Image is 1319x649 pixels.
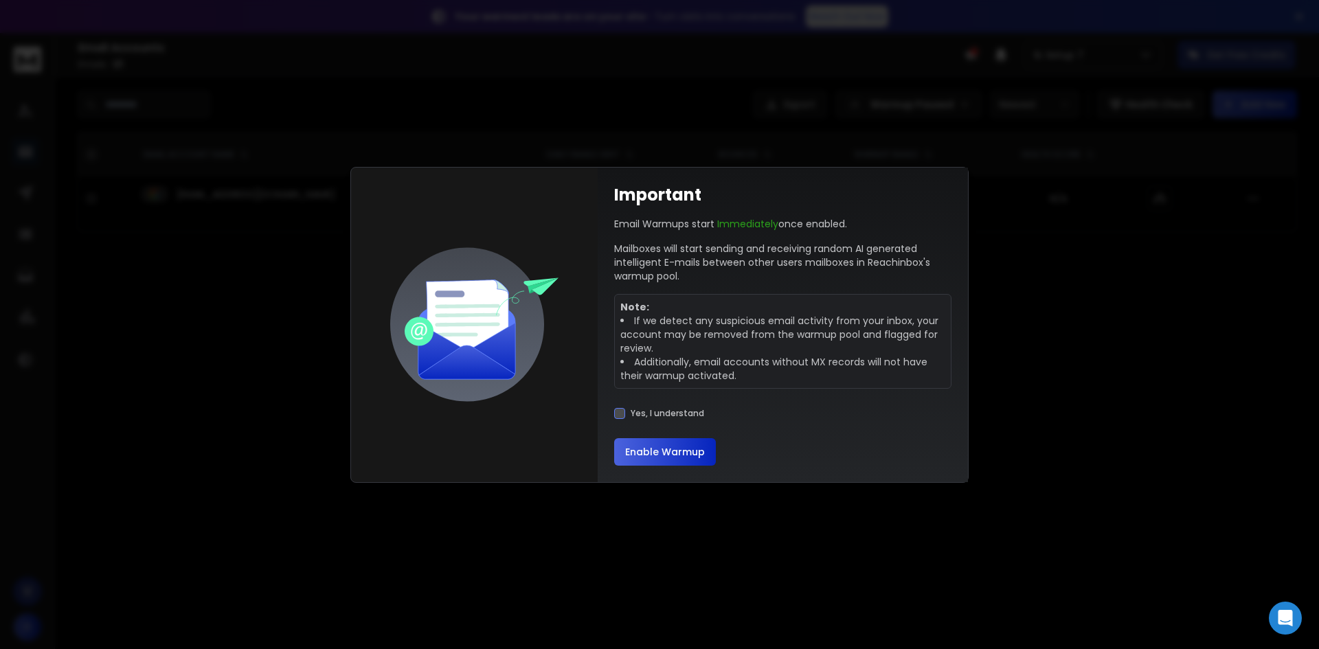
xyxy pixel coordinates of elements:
div: Open Intercom Messenger [1269,602,1302,635]
p: Mailboxes will start sending and receiving random AI generated intelligent E-mails between other ... [614,242,951,283]
p: Email Warmups start once enabled. [614,217,847,231]
li: If we detect any suspicious email activity from your inbox, your account may be removed from the ... [620,314,945,355]
h1: Important [614,184,701,206]
span: Immediately [717,217,778,231]
p: Note: [620,300,945,314]
label: Yes, I understand [631,408,704,419]
li: Additionally, email accounts without MX records will not have their warmup activated. [620,355,945,383]
button: Enable Warmup [614,438,716,466]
